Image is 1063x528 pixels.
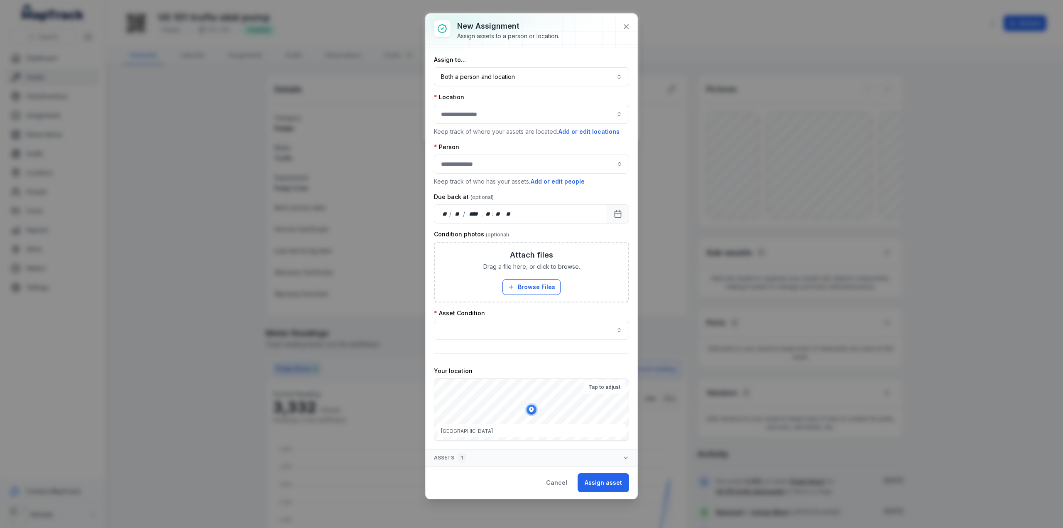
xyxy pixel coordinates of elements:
[463,210,466,218] div: /
[434,177,629,186] p: Keep track of who has your assets.
[504,210,513,218] div: am/pm,
[449,210,452,218] div: /
[452,210,463,218] div: month,
[434,155,629,174] input: assignment-add:person-label
[434,367,473,375] label: Your location
[441,428,493,434] span: [GEOGRAPHIC_DATA]
[426,449,637,466] button: Assets1
[457,20,559,32] h3: New assignment
[434,67,629,86] button: Both a person and location
[434,453,466,463] span: Assets
[530,177,585,186] button: Add or edit people
[502,279,561,295] button: Browse Files
[434,56,466,64] label: Assign to...
[434,143,459,151] label: Person
[483,263,580,271] span: Drag a file here, or click to browse.
[588,384,620,390] strong: Tap to adjust
[466,210,481,218] div: year,
[434,379,629,441] canvas: Map
[434,127,629,136] p: Keep track of where your assets are located.
[458,453,466,463] div: 1
[441,210,449,218] div: day,
[481,210,484,218] div: ,
[457,32,559,40] div: Assign assets to a person or location.
[434,93,464,101] label: Location
[510,249,553,261] h3: Attach files
[434,193,494,201] label: Due back at
[539,473,574,492] button: Cancel
[434,230,509,238] label: Condition photos
[434,309,485,317] label: Asset Condition
[578,473,629,492] button: Assign asset
[492,210,494,218] div: :
[484,210,492,218] div: hour,
[607,204,629,223] button: Calendar
[558,127,620,136] button: Add or edit locations
[494,210,502,218] div: minute,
